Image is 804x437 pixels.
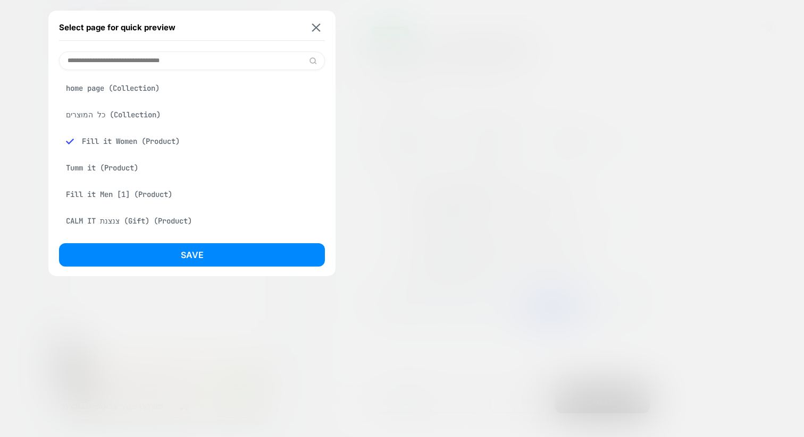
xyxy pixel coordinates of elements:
div: CALM IT צנצנת (Gift) (Product) [59,211,325,231]
span: Select page for quick preview [59,22,175,32]
img: blue checkmark [66,138,74,145]
div: Fill it Women (Product) [59,131,325,151]
img: edit [309,57,317,65]
img: 4_260b7fbc-cbab-4c82-b1c1-835e4ab41c0f.png [163,338,195,370]
div: כל המוצרים (Collection) [59,105,325,125]
div: home page (Collection) [59,78,325,98]
img: close [312,23,321,31]
button: Save [59,243,325,267]
div: Fill it Men [1] (Product) [59,184,325,204]
div: Tumm it (Product) [59,158,325,178]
